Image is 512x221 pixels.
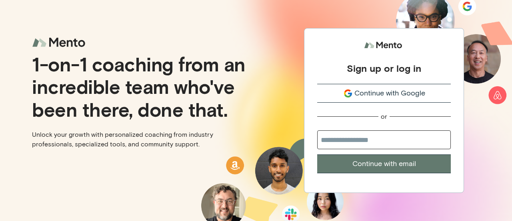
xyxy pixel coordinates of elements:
[354,88,425,99] span: Continue with Google
[32,32,88,53] img: logo
[32,53,250,120] p: 1-on-1 coaching from an incredible team who've been there, done that.
[347,62,421,74] div: Sign up or log in
[364,38,404,53] img: logo.svg
[32,130,250,149] p: Unlock your growth with personalized coaching from industry professionals, specialized tools, and...
[317,154,451,173] button: Continue with email
[317,84,451,103] button: Continue with Google
[381,112,387,121] div: or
